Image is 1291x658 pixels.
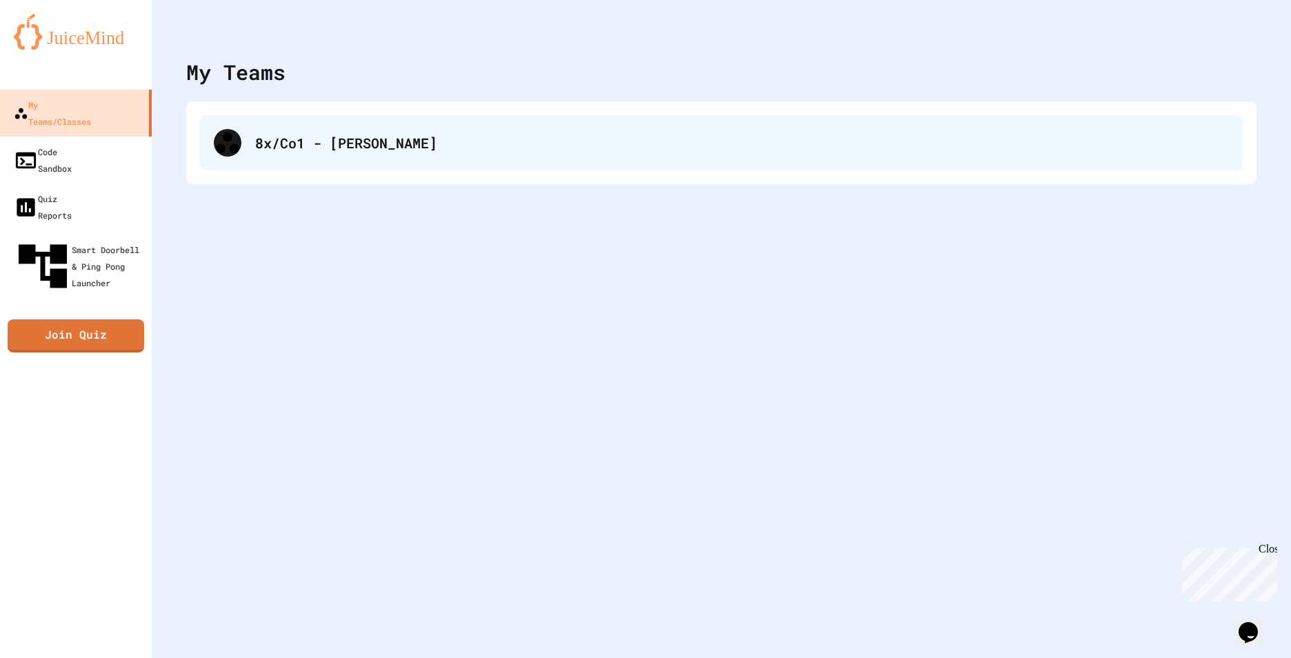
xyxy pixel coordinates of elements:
[14,237,146,295] div: Smart Doorbell & Ping Pong Launcher
[14,190,72,223] div: Quiz Reports
[14,97,91,130] div: My Teams/Classes
[186,57,286,88] div: My Teams
[1233,603,1277,644] iframe: chat widget
[255,132,1229,153] div: 8x/Co1 - [PERSON_NAME]
[1177,543,1277,601] iframe: chat widget
[14,14,138,50] img: logo-orange.svg
[6,6,95,88] div: Chat with us now!Close
[8,319,144,352] a: Join Quiz
[14,143,72,177] div: Code Sandbox
[200,115,1243,170] div: 8x/Co1 - [PERSON_NAME]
